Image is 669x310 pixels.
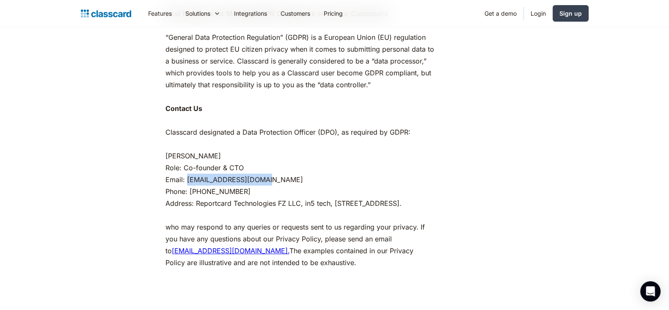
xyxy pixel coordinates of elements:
[185,9,210,18] div: Solutions
[559,9,582,18] div: Sign up
[553,5,589,22] a: Sign up
[317,4,350,23] a: Pricing
[165,104,202,113] strong: Contact Us
[172,246,289,255] a: [EMAIL_ADDRESS][DOMAIN_NAME].
[141,4,179,23] a: Features
[640,281,661,302] div: Open Intercom Messenger
[524,4,553,23] a: Login
[478,4,523,23] a: Get a demo
[274,4,317,23] a: Customers
[179,4,227,23] div: Solutions
[81,8,131,19] a: home
[227,4,274,23] a: Integrations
